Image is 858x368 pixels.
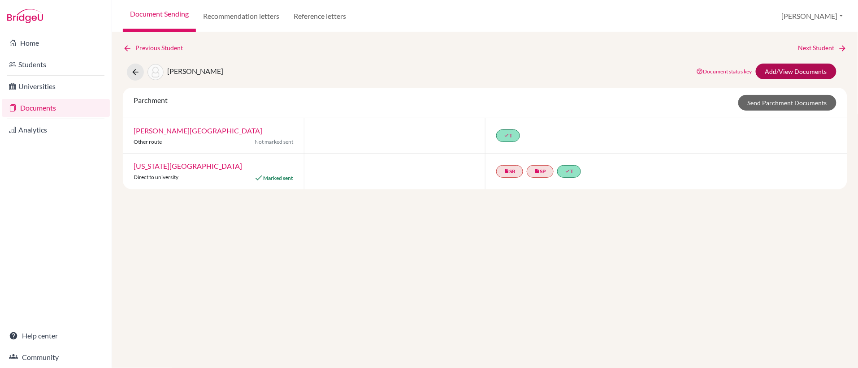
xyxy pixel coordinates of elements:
i: done [565,168,570,174]
a: Add/View Documents [756,64,836,79]
a: insert_drive_fileSP [527,165,554,178]
a: Analytics [2,121,110,139]
span: Marked sent [263,175,293,181]
a: [PERSON_NAME][GEOGRAPHIC_DATA] [134,126,262,135]
img: Bridge-U [7,9,43,23]
a: doneT [557,165,581,178]
a: [US_STATE][GEOGRAPHIC_DATA] [134,162,242,170]
a: Send Parchment Documents [738,95,836,111]
a: Document status key [697,68,752,75]
span: Not marked sent [255,138,293,146]
i: insert_drive_file [504,168,509,174]
span: Parchment [134,96,168,104]
i: done [504,133,509,138]
span: Other route [134,138,162,145]
a: Next Student [798,43,847,53]
span: [PERSON_NAME] [167,67,223,75]
a: insert_drive_fileSR [496,165,523,178]
i: insert_drive_file [534,168,540,174]
a: Universities [2,77,110,95]
a: Students [2,56,110,73]
a: Community [2,348,110,366]
a: Help center [2,327,110,345]
a: Documents [2,99,110,117]
a: Home [2,34,110,52]
button: [PERSON_NAME] [778,8,847,25]
span: Direct to university [134,174,178,180]
a: doneT [496,129,520,142]
a: Previous Student [123,43,190,53]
